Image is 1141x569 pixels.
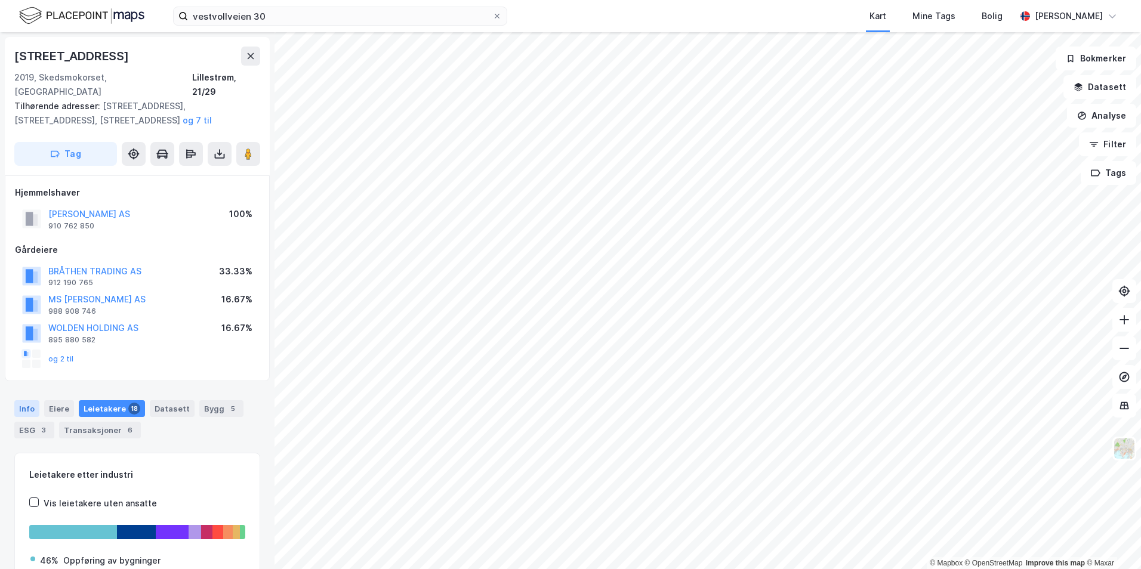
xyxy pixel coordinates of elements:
[128,403,140,415] div: 18
[1079,132,1136,156] button: Filter
[59,422,141,438] div: Transaksjoner
[1035,9,1103,23] div: [PERSON_NAME]
[221,292,252,307] div: 16.67%
[48,278,93,287] div: 912 190 765
[227,403,239,415] div: 5
[192,70,260,99] div: Lillestrøm, 21/29
[48,335,95,345] div: 895 880 582
[15,185,260,200] div: Hjemmelshaver
[15,243,260,257] div: Gårdeiere
[63,553,161,568] div: Oppføring av bygninger
[44,496,157,511] div: Vis leietakere uten ansatte
[44,400,74,417] div: Eiere
[1056,47,1136,70] button: Bokmerker
[912,9,955,23] div: Mine Tags
[229,207,252,221] div: 100%
[14,99,251,128] div: [STREET_ADDRESS], [STREET_ADDRESS], [STREET_ADDRESS]
[982,9,1003,23] div: Bolig
[40,553,58,568] div: 46%
[38,424,50,436] div: 3
[48,307,96,316] div: 988 908 746
[79,400,145,417] div: Leietakere
[48,221,94,231] div: 910 762 850
[14,101,103,111] span: Tilhørende adresser:
[14,400,39,417] div: Info
[965,559,1023,567] a: OpenStreetMap
[1081,512,1141,569] div: Kontrollprogram for chat
[1026,559,1085,567] a: Improve this map
[188,7,492,25] input: Søk på adresse, matrikkel, gårdeiere, leietakere eller personer
[1081,161,1136,185] button: Tags
[1067,104,1136,128] button: Analyse
[930,559,963,567] a: Mapbox
[14,142,117,166] button: Tag
[869,9,886,23] div: Kart
[19,5,144,26] img: logo.f888ab2527a4732fd821a326f86c7f29.svg
[14,422,54,438] div: ESG
[219,264,252,279] div: 33.33%
[150,400,195,417] div: Datasett
[1113,437,1136,460] img: Z
[1063,75,1136,99] button: Datasett
[14,47,131,66] div: [STREET_ADDRESS]
[221,321,252,335] div: 16.67%
[1081,512,1141,569] iframe: Chat Widget
[124,424,136,436] div: 6
[14,70,192,99] div: 2019, Skedsmokorset, [GEOGRAPHIC_DATA]
[29,468,245,482] div: Leietakere etter industri
[199,400,243,417] div: Bygg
